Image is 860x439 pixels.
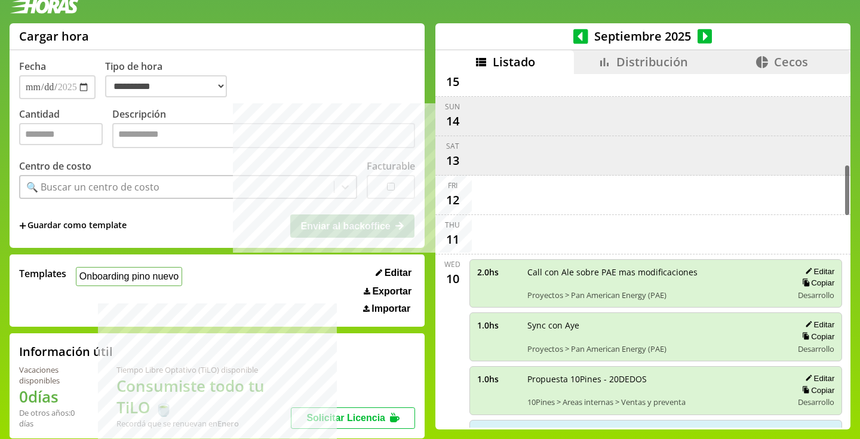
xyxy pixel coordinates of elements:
label: Centro de costo [19,159,91,173]
span: Solicitar Licencia [306,413,385,423]
span: Listado [493,54,535,70]
div: Sat [446,141,459,151]
span: Proyectos > Pan American Energy (PAE) [527,343,785,354]
span: Proyectos > Pan American Energy (PAE) [527,290,785,300]
span: Desarrollo [798,397,834,407]
b: Enero [217,418,239,429]
div: scrollable content [435,74,850,428]
div: 10 [443,269,462,288]
span: 2.0 hs [477,266,519,278]
span: Call con Ale sobre PAE mas modificaciones [527,266,785,278]
input: Cantidad [19,123,103,145]
button: Editar [372,267,415,279]
span: Revisión de Políticas Salarial E Incentivos [528,427,785,438]
div: 15 [443,72,462,91]
span: Propuesta 10Pines - 20DEDOS [527,373,785,385]
button: Copiar [798,331,834,342]
button: Editar [801,373,834,383]
span: 1.0 hs [477,427,520,438]
span: Distribución [616,54,688,70]
h2: Información útil [19,343,113,360]
button: Solicitar Licencia [291,407,415,429]
span: Exportar [372,286,411,297]
div: Sun [445,102,460,112]
button: Editar [801,427,834,437]
span: +Guardar como template [19,219,127,232]
span: Sync con Aye [527,320,785,331]
div: Fri [448,180,457,191]
span: 1.0 hs [477,373,519,385]
div: 11 [443,230,462,249]
label: Cantidad [19,108,112,151]
label: Fecha [19,60,46,73]
span: Desarrollo [798,290,834,300]
div: 13 [443,151,462,170]
button: Editar [801,320,834,330]
button: Editar [801,266,834,277]
button: Onboarding pino nuevo [76,267,182,285]
label: Tipo de hora [105,60,236,99]
div: 14 [443,112,462,131]
button: Copiar [798,385,834,395]
span: + [19,219,26,232]
div: Thu [445,220,460,230]
div: Recordá que se renuevan en [116,418,291,429]
span: Importar [371,303,410,314]
button: Exportar [360,285,415,297]
span: Cecos [774,54,808,70]
div: 12 [443,191,462,210]
label: Descripción [112,108,415,151]
span: 1.0 hs [477,320,519,331]
span: Templates [19,267,66,280]
span: 10Pines > Areas internas > Ventas y preventa [527,397,785,407]
div: Wed [444,259,460,269]
h1: Cargar hora [19,28,89,44]
div: Vacaciones disponibles [19,364,88,386]
div: Tiempo Libre Optativo (TiLO) disponible [116,364,291,375]
button: Copiar [798,278,834,288]
h1: Consumiste todo tu TiLO 🍵 [116,375,291,418]
label: Facturable [367,159,415,173]
select: Tipo de hora [105,75,227,97]
span: Editar [385,268,411,278]
span: Septiembre 2025 [588,28,698,44]
div: 🔍 Buscar un centro de costo [26,180,159,194]
h1: 0 días [19,386,88,407]
textarea: Descripción [112,123,415,148]
span: Desarrollo [798,343,834,354]
div: De otros años: 0 días [19,407,88,429]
